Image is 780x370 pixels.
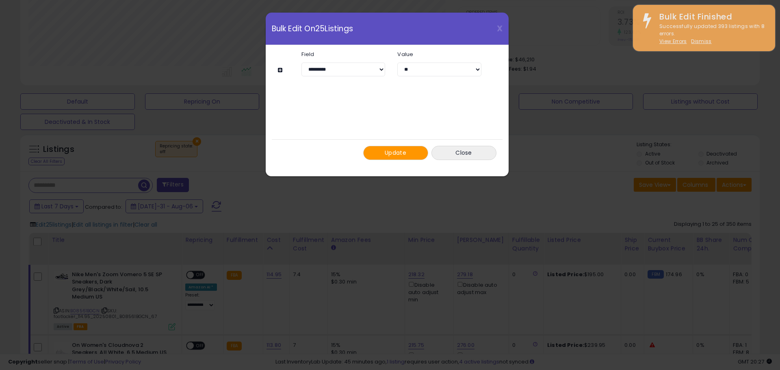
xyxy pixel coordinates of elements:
[497,23,503,34] span: X
[391,52,487,57] label: Value
[295,52,391,57] label: Field
[431,146,496,160] button: Close
[653,23,769,45] div: Successfully updated 393 listings with 8 errors.
[659,38,687,45] a: View Errors
[272,25,353,32] span: Bulk Edit On 25 Listings
[653,11,769,23] div: Bulk Edit Finished
[691,38,711,45] u: Dismiss
[385,149,406,157] span: Update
